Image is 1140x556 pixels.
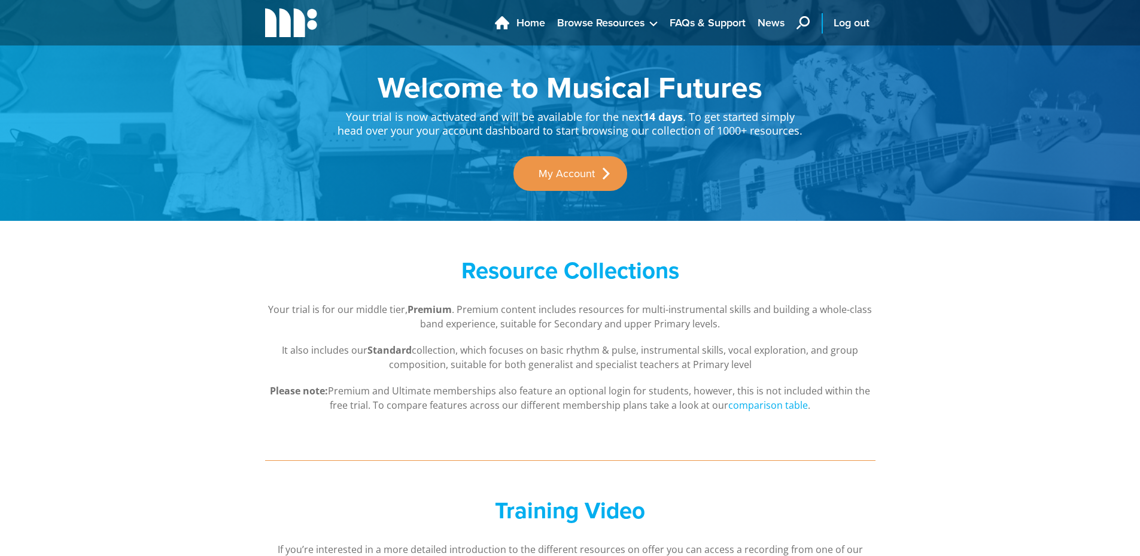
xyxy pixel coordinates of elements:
[408,303,452,316] strong: Premium
[337,72,804,102] h1: Welcome to Musical Futures
[516,15,545,31] span: Home
[337,497,804,524] h2: Training Video
[670,15,746,31] span: FAQs & Support
[643,110,683,124] strong: 14 days
[834,15,870,31] span: Log out
[557,15,645,31] span: Browse Resources
[265,302,875,331] p: Your trial is for our middle tier, . Premium content includes resources for multi-instrumental sk...
[265,384,875,412] p: Premium and Ultimate memberships also feature an optional login for students, however, this is no...
[367,344,412,357] strong: Standard
[337,257,804,284] h2: Resource Collections
[265,343,875,372] p: It also includes our collection, which focuses on basic rhythm & pulse, instrumental skills, voca...
[513,156,627,191] a: My Account
[270,384,328,397] strong: Please note:
[728,399,808,412] a: comparison table
[758,15,785,31] span: News
[337,102,804,138] p: Your trial is now activated and will be available for the next . To get started simply head over ...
